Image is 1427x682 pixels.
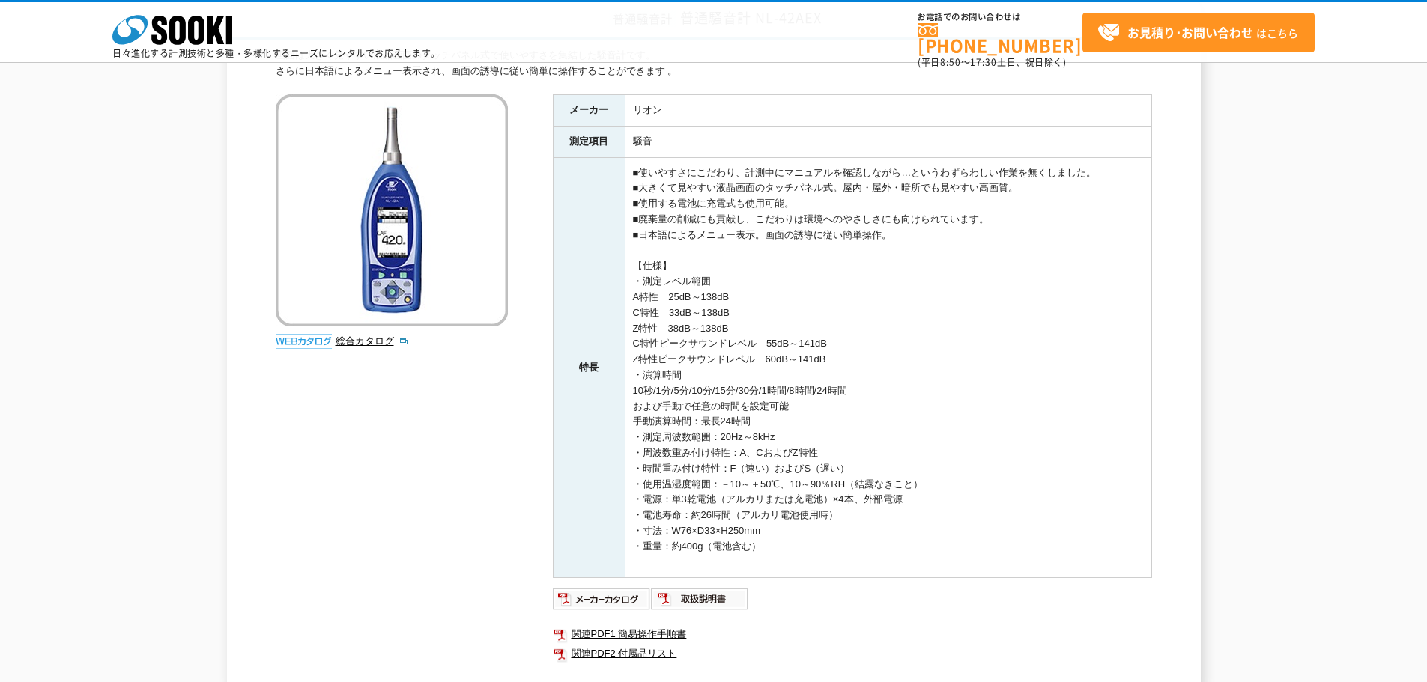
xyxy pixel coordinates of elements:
a: 取扱説明書 [651,597,749,609]
img: 普通騒音計 NL-42AEX [276,94,508,326]
td: 騒音 [625,126,1151,157]
th: メーカー [553,94,625,126]
th: 測定項目 [553,126,625,157]
img: webカタログ [276,334,332,349]
strong: お見積り･お問い合わせ [1127,23,1253,41]
td: リオン [625,94,1151,126]
a: 関連PDF1 簡易操作手順書 [553,624,1152,644]
th: 特長 [553,157,625,578]
a: [PHONE_NUMBER] [918,23,1082,54]
span: 8:50 [940,55,961,69]
span: お電話でのお問い合わせは [918,13,1082,22]
a: 総合カタログ [336,335,409,347]
img: 取扱説明書 [651,587,749,611]
img: メーカーカタログ [553,587,651,611]
span: はこちら [1097,22,1298,44]
span: 17:30 [970,55,997,69]
a: お見積り･お問い合わせはこちら [1082,13,1315,52]
a: メーカーカタログ [553,597,651,609]
p: 日々進化する計測技術と多種・多様化するニーズにレンタルでお応えします。 [112,49,440,58]
span: (平日 ～ 土日、祝日除く) [918,55,1066,69]
a: 関連PDF2 付属品リスト [553,644,1152,663]
td: ■使いやすさにこだわり、計測中にマニュアルを確認しながら…というわずらわしい作業を無くしました。 ■大きくて見やすい液晶画面のタッチパネル式。屋内・屋外・暗所でも見やすい高画質。 ■使用する電池... [625,157,1151,578]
